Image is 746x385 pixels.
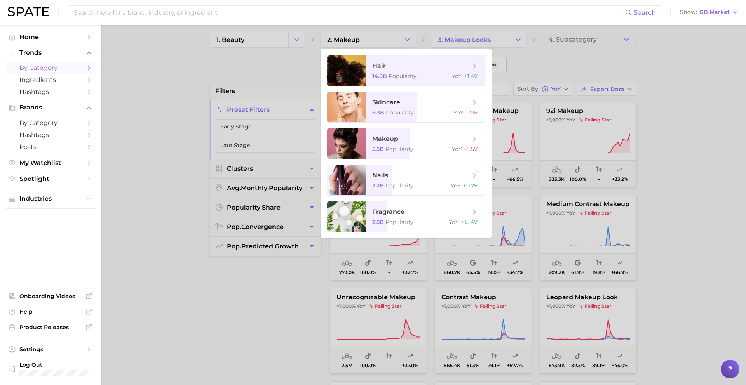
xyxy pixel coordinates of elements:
[452,146,463,153] span: YoY :
[453,109,464,116] span: YoY :
[386,109,414,116] span: Popularity
[464,146,479,153] span: -6.5%
[19,293,82,300] span: Onboarding Videos
[8,7,49,16] img: SPATE
[680,10,697,14] span: Show
[451,182,462,189] span: YoY :
[634,9,656,16] span: Search
[6,157,95,169] a: My Watchlist
[6,47,95,59] button: Trends
[19,195,82,202] span: Industries
[6,306,95,317] a: Help
[19,88,82,95] span: Hashtags
[19,49,82,56] span: Trends
[6,321,95,333] a: Product Releases
[372,172,388,179] span: nails
[449,219,460,225] span: YoY :
[19,33,82,41] span: Home
[19,324,82,331] span: Product Releases
[6,74,95,86] a: Ingredients
[73,6,625,19] input: Search here for a brand, industry, or ingredient
[678,7,740,17] button: ShowGB Market
[6,129,95,141] a: Hashtags
[452,73,463,80] span: YoY :
[385,182,413,189] span: Popularity
[6,290,95,302] a: Onboarding Videos
[19,104,82,111] span: Brands
[466,109,479,116] span: -2.1%
[321,49,492,238] ul: Change Category
[372,182,384,189] span: 3.2b
[19,361,89,368] span: Log Out
[6,173,95,185] a: Spotlight
[19,308,82,315] span: Help
[6,359,95,379] a: Log out. Currently logged in with e-mail mathilde@spate.nyc.
[19,76,82,83] span: Ingredients
[464,73,479,80] span: +1.4%
[385,219,413,225] span: Popularity
[19,175,82,182] span: Spotlight
[389,73,417,80] span: Popularity
[463,182,479,189] span: +0.7%
[6,86,95,98] a: Hashtags
[385,146,413,153] span: Popularity
[372,135,398,142] span: makeup
[6,193,95,205] button: Industries
[461,219,479,225] span: +15.4%
[6,141,95,153] a: Posts
[372,109,384,116] span: 6.3b
[372,73,387,80] span: 14.8b
[372,146,384,153] span: 5.5b
[6,62,95,74] a: by Category
[6,31,95,43] a: Home
[372,208,404,215] span: fragrance
[6,117,95,129] a: by Category
[19,346,82,353] span: Settings
[19,143,82,151] span: Posts
[372,219,384,225] span: 2.5b
[19,119,82,127] span: by Category
[699,10,730,14] span: GB Market
[372,99,400,106] span: skincare
[372,62,386,69] span: hair
[19,159,82,166] span: My Watchlist
[19,64,82,71] span: by Category
[6,102,95,113] button: Brands
[19,131,82,139] span: Hashtags
[6,343,95,355] a: Settings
